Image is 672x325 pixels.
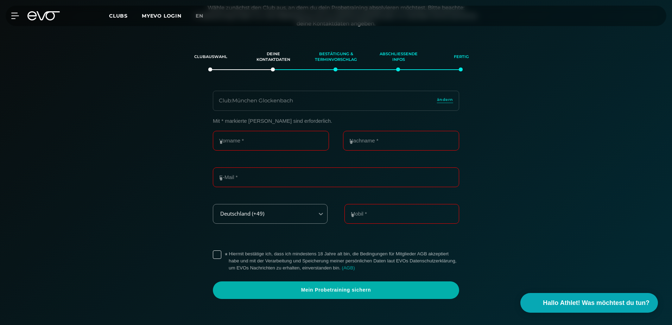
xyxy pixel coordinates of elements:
span: Hallo Athlet! Was möchtest du tun? [543,298,649,308]
a: MYEVO LOGIN [142,13,182,19]
span: ändern [437,97,453,103]
span: en [196,13,203,19]
a: en [196,12,212,20]
span: Clubs [109,13,128,19]
button: Hallo Athlet! Was möchtest du tun? [520,293,658,313]
label: Hiermit bestätige ich, dass ich mindestens 18 Jahre alt bin, die Bedingungen für Mitglieder AGB a... [229,250,459,272]
a: Clubs [109,12,142,19]
a: ändern [437,97,453,105]
div: Abschließende Infos [376,47,421,66]
div: Deutschland (+49) [214,211,309,217]
p: Mit * markierte [PERSON_NAME] sind erforderlich. [213,118,459,124]
div: Deine Kontaktdaten [251,47,296,66]
div: Club : München Glockenbach [219,97,293,105]
div: Clubauswahl [188,47,233,66]
a: (AGB) [342,265,355,270]
div: Fertig [439,47,484,66]
div: Bestätigung & Terminvorschlag [313,47,359,66]
a: Mein Probetraining sichern [213,281,459,299]
span: Mein Probetraining sichern [230,287,442,294]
